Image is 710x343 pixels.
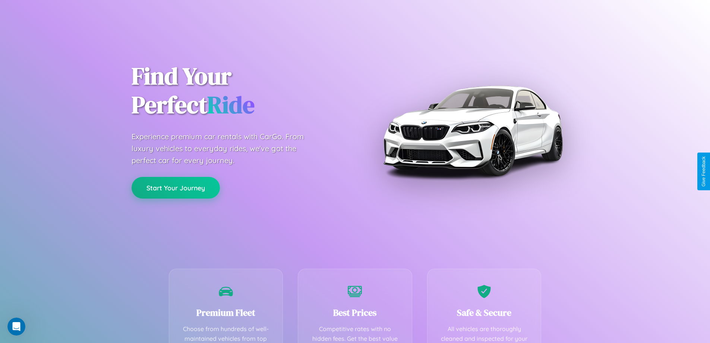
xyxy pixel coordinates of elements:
div: Give Feedback [701,156,706,187]
p: Experience premium car rentals with CarGo. From luxury vehicles to everyday rides, we've got the ... [132,131,318,166]
img: Premium BMW car rental vehicle [379,37,566,224]
h3: Best Prices [309,306,401,319]
button: Start Your Journey [132,177,220,199]
iframe: Intercom live chat [7,318,25,336]
h3: Safe & Secure [439,306,530,319]
h1: Find Your Perfect [132,62,344,119]
span: Ride [207,88,255,121]
h3: Premium Fleet [180,306,272,319]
